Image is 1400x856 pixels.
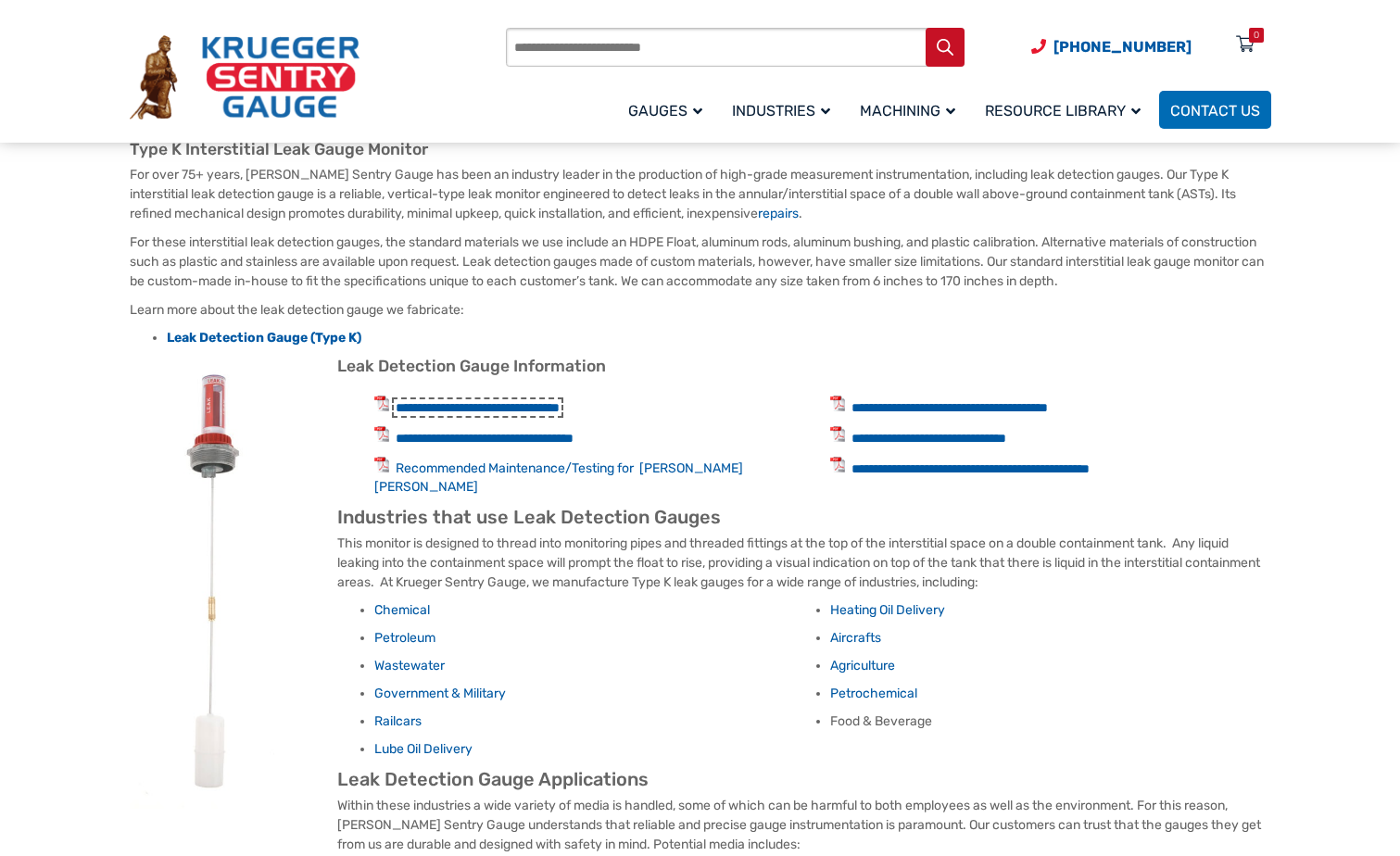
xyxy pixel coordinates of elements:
a: Resource Library [974,88,1159,132]
a: Machining [849,88,974,132]
a: Wastewater [374,658,445,673]
span: Resource Library [985,102,1141,120]
span: [PHONE_NUMBER] [1053,38,1192,56]
span: Contact Us [1170,102,1260,120]
a: Government & Military [374,686,506,701]
div: 0 [1254,28,1259,43]
p: This monitor is designed to thread into monitoring pipes and threaded fittings at the top of the ... [130,534,1271,592]
a: Phone Number (920) 434-8860 [1031,35,1192,58]
a: Railcars [374,713,422,729]
span: Machining [860,102,955,120]
p: Within these industries a wide variety of media is handled, some of which can be harmful to both ... [130,796,1271,854]
h3: Leak Detection Gauge Information [130,357,1271,377]
p: For over 75+ years, [PERSON_NAME] Sentry Gauge has been an industry leader in the production of h... [130,165,1271,223]
img: leak detection gauge [130,357,315,809]
a: Chemical [374,602,430,618]
a: repairs [758,206,799,221]
li: Food & Beverage [830,712,1271,731]
a: Lube Oil Delivery [374,741,473,757]
h2: Leak Detection Gauge Applications [130,768,1271,791]
span: Industries [732,102,830,120]
a: Recommended Maintenance/Testing for [PERSON_NAME] [PERSON_NAME] [374,460,743,495]
a: Heating Oil Delivery [830,602,945,618]
p: Learn more about the leak detection gauge we fabricate: [130,300,1271,320]
h3: Type K Interstitial Leak Gauge Monitor [130,140,1271,160]
img: Krueger Sentry Gauge [130,35,359,120]
a: Aircrafts [830,630,881,646]
a: Industries [721,88,849,132]
h2: Industries that use Leak Detection Gauges [130,506,1271,529]
a: Contact Us [1159,91,1271,129]
a: Petrochemical [830,686,917,701]
span: Gauges [628,102,702,120]
p: For these interstitial leak detection gauges, the standard materials we use include an HDPE Float... [130,233,1271,291]
a: Leak Detection Gauge (Type K) [167,330,361,346]
a: Agriculture [830,658,895,673]
a: Petroleum [374,630,435,646]
a: Gauges [617,88,721,132]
